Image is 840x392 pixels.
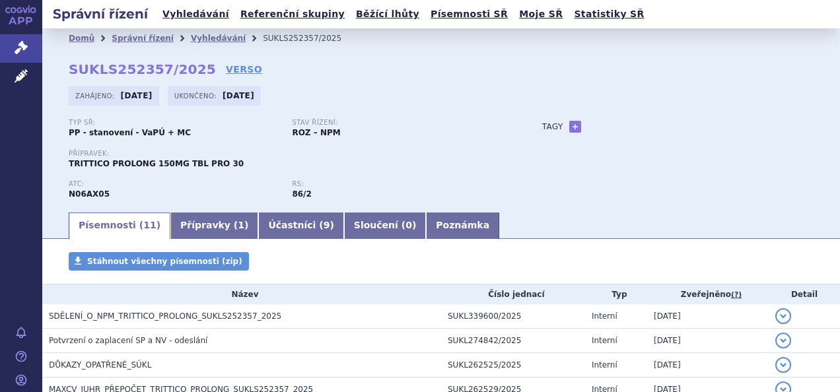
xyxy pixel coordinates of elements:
span: 1 [238,220,244,230]
span: 0 [405,220,412,230]
strong: PP - stanovení - VaPÚ + MC [69,128,191,137]
strong: TRAZODON [69,189,110,199]
button: detail [775,333,791,348]
a: VERSO [226,63,262,76]
p: Typ SŘ: [69,119,279,127]
a: Účastníci (9) [258,212,343,239]
span: Interní [592,336,617,345]
li: SUKLS252357/2025 [263,28,359,48]
strong: SUKLS252357/2025 [69,61,216,77]
span: Stáhnout všechny písemnosti (zip) [87,257,242,266]
th: Název [42,284,441,304]
h3: Tagy [542,119,563,135]
span: 9 [324,220,330,230]
a: Vyhledávání [158,5,233,23]
a: Statistiky SŘ [570,5,648,23]
p: RS: [292,180,502,188]
a: Sloučení (0) [344,212,426,239]
a: Písemnosti (11) [69,212,170,239]
a: Písemnosti SŘ [427,5,512,23]
span: Potvrzení o zaplacení SP a NV - odeslání [49,336,207,345]
span: 11 [143,220,156,230]
td: [DATE] [647,353,769,377]
th: Číslo jednací [441,284,585,304]
button: detail [775,357,791,373]
span: Interní [592,311,617,321]
strong: ROZ – NPM [292,128,340,137]
strong: [DATE] [223,91,254,100]
p: Přípravek: [69,150,516,158]
td: SUKL262525/2025 [441,353,585,377]
abbr: (?) [731,290,742,300]
a: Poznámka [426,212,499,239]
td: [DATE] [647,329,769,353]
p: Stav řízení: [292,119,502,127]
a: + [569,121,581,133]
h2: Správní řízení [42,5,158,23]
span: TRITTICO PROLONG 150MG TBL PRO 30 [69,159,244,168]
th: Detail [769,284,840,304]
a: Běžící lhůty [352,5,423,23]
a: Referenční skupiny [236,5,349,23]
span: SDĚLENÍ_O_NPM_TRITTICO_PROLONG_SUKLS252357_2025 [49,311,281,321]
td: SUKL274842/2025 [441,329,585,353]
a: Vyhledávání [191,34,246,43]
strong: antidepresiva, selektivní inhibitory reuptake monoaminů působící na jeden transmiterový systém (S... [292,189,311,199]
span: DŮKAZY_OPATŘENÉ_SÚKL [49,360,151,370]
a: Domů [69,34,94,43]
a: Přípravky (1) [170,212,258,239]
a: Moje SŘ [515,5,567,23]
a: Správní řízení [112,34,174,43]
button: detail [775,308,791,324]
th: Zveřejněno [647,284,769,304]
span: Ukončeno: [174,90,219,101]
td: SUKL339600/2025 [441,304,585,329]
span: Zahájeno: [75,90,117,101]
th: Typ [585,284,647,304]
a: Stáhnout všechny písemnosti (zip) [69,252,249,271]
td: [DATE] [647,304,769,329]
p: ATC: [69,180,279,188]
strong: [DATE] [121,91,153,100]
span: Interní [592,360,617,370]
